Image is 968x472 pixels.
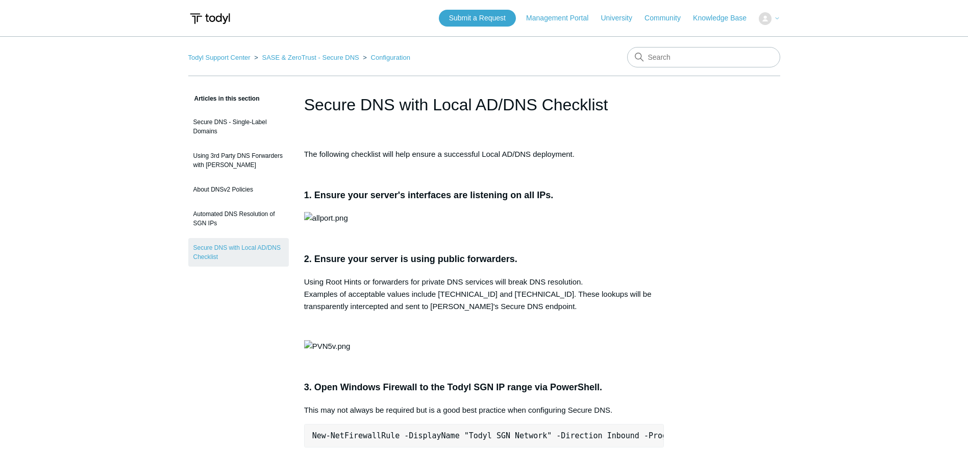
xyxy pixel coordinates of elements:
[304,424,664,447] pre: New-NetFirewallRule -DisplayName "Todyl SGN Network" -Direction Inbound -Program Any -LocalAddres...
[188,180,289,199] a: About DNSv2 Policies
[262,54,359,61] a: SASE & ZeroTrust - Secure DNS
[439,10,516,27] a: Submit a Request
[188,9,232,28] img: Todyl Support Center Help Center home page
[361,54,410,61] li: Configuration
[304,380,664,395] h3: 3. Open Windows Firewall to the Todyl SGN IP range via PowerShell.
[526,13,599,23] a: Management Portal
[188,54,251,61] a: Todyl Support Center
[304,188,664,203] h3: 1. Ensure your server's interfaces are listening on all IPs.
[371,54,410,61] a: Configuration
[188,95,260,102] span: Articles in this section
[644,13,691,23] a: Community
[304,340,351,352] img: PVN5v.png
[304,148,664,160] p: The following checklist will help ensure a successful Local AD/DNS deployment.
[304,92,664,117] h1: Secure DNS with Local AD/DNS Checklist
[304,252,664,267] h3: 2. Ensure your server is using public forwarders.
[304,404,664,416] p: This may not always be required but is a good best practice when configuring Secure DNS.
[304,276,664,313] p: Using Root Hints or forwarders for private DNS services will break DNS resolution. Examples of ac...
[304,212,348,224] img: allport.png
[693,13,757,23] a: Knowledge Base
[188,54,253,61] li: Todyl Support Center
[627,47,780,67] input: Search
[188,204,289,233] a: Automated DNS Resolution of SGN IPs
[601,13,642,23] a: University
[188,238,289,267] a: Secure DNS with Local AD/DNS Checklist
[188,112,289,141] a: Secure DNS - Single-Label Domains
[188,146,289,175] a: Using 3rd Party DNS Forwarders with [PERSON_NAME]
[252,54,361,61] li: SASE & ZeroTrust - Secure DNS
